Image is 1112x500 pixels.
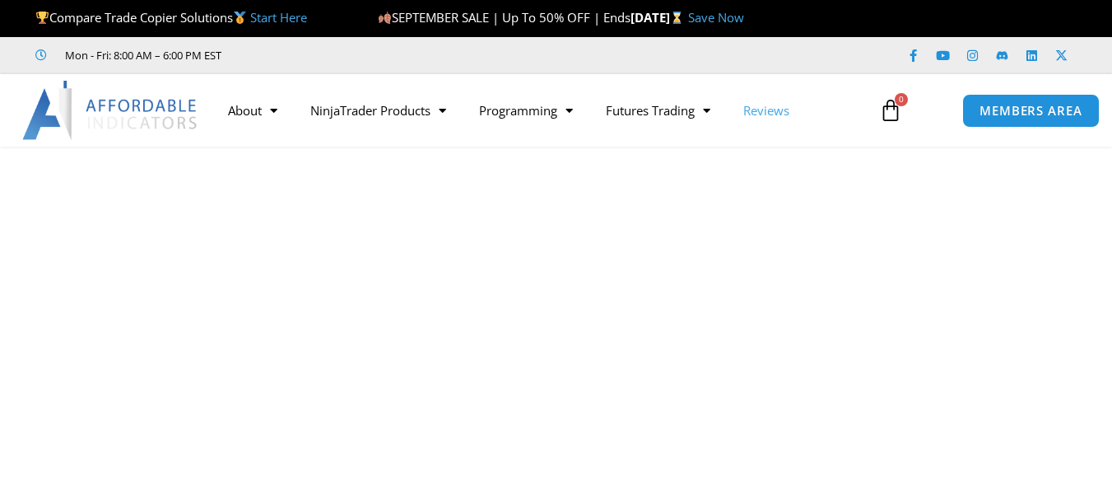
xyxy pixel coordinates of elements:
a: Futures Trading [589,91,727,129]
iframe: Customer reviews powered by Trustpilot [244,47,491,63]
span: Mon - Fri: 8:00 AM – 6:00 PM EST [61,45,221,65]
img: 🥇 [234,12,246,24]
a: 0 [854,86,927,134]
img: ⌛ [671,12,683,24]
img: 🏆 [36,12,49,24]
span: MEMBERS AREA [979,105,1082,117]
img: LogoAI | Affordable Indicators – NinjaTrader [22,81,199,140]
a: Start Here [250,9,307,26]
nav: Menu [212,91,868,129]
a: Reviews [727,91,806,129]
a: About [212,91,294,129]
span: 0 [895,93,908,106]
a: MEMBERS AREA [962,94,1100,128]
a: NinjaTrader Products [294,91,463,129]
img: 🍂 [379,12,391,24]
span: Compare Trade Copier Solutions [35,9,307,26]
strong: [DATE] [630,9,687,26]
span: SEPTEMBER SALE | Up To 50% OFF | Ends [378,9,630,26]
a: Programming [463,91,589,129]
a: Save Now [688,9,744,26]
